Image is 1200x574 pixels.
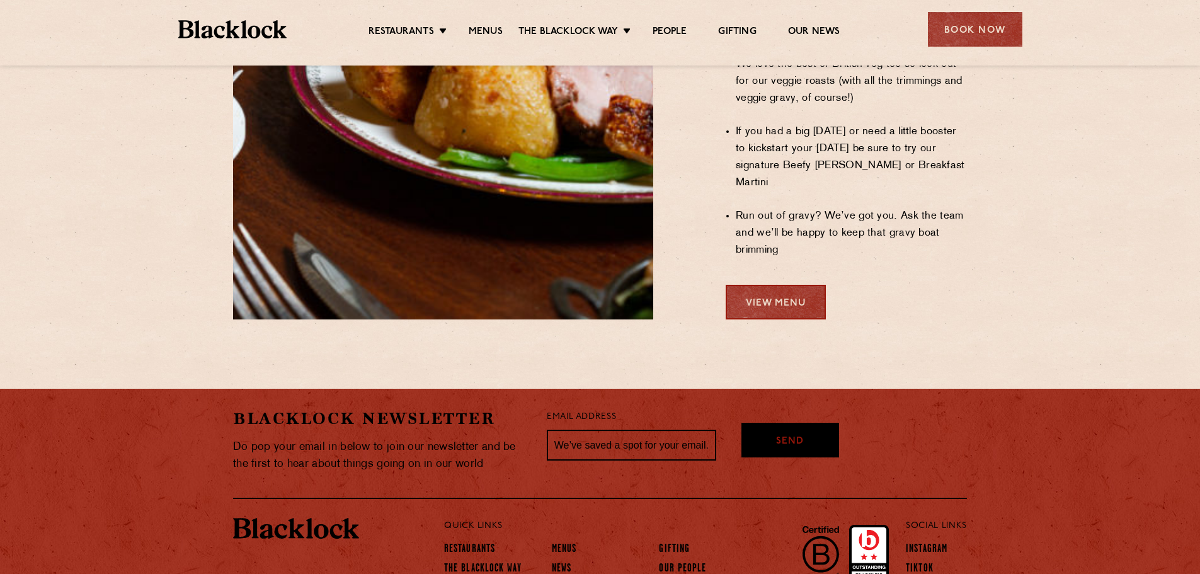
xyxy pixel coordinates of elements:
a: View Menu [726,285,826,319]
a: People [653,26,687,40]
li: We love the best of British veg too so look out for our veggie roasts (with all the trimmings and... [736,56,967,107]
span: Send [776,435,804,449]
li: Run out of gravy? We’ve got you. Ask the team and we’ll be happy to keep that gravy boat brimming [736,208,967,259]
a: Restaurants [444,543,495,557]
div: Book Now [928,12,1022,47]
p: Do pop your email in below to join our newsletter and be the first to hear about things going on ... [233,439,528,473]
p: Social Links [906,518,967,534]
p: Quick Links [444,518,864,534]
img: BL_Textured_Logo-footer-cropped.svg [233,518,359,539]
a: Our News [788,26,840,40]
a: Gifting [718,26,756,40]
a: Gifting [659,543,690,557]
a: The Blacklock Way [518,26,618,40]
a: Instagram [906,543,947,557]
label: Email Address [547,410,616,425]
a: Restaurants [369,26,434,40]
a: Menus [469,26,503,40]
h2: Blacklock Newsletter [233,408,528,430]
li: If you had a big [DATE] or need a little booster to kickstart your [DATE] be sure to try our sign... [736,123,967,192]
input: We’ve saved a spot for your email... [547,430,716,461]
img: BL_Textured_Logo-footer-cropped.svg [178,20,287,38]
a: Menus [552,543,577,557]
